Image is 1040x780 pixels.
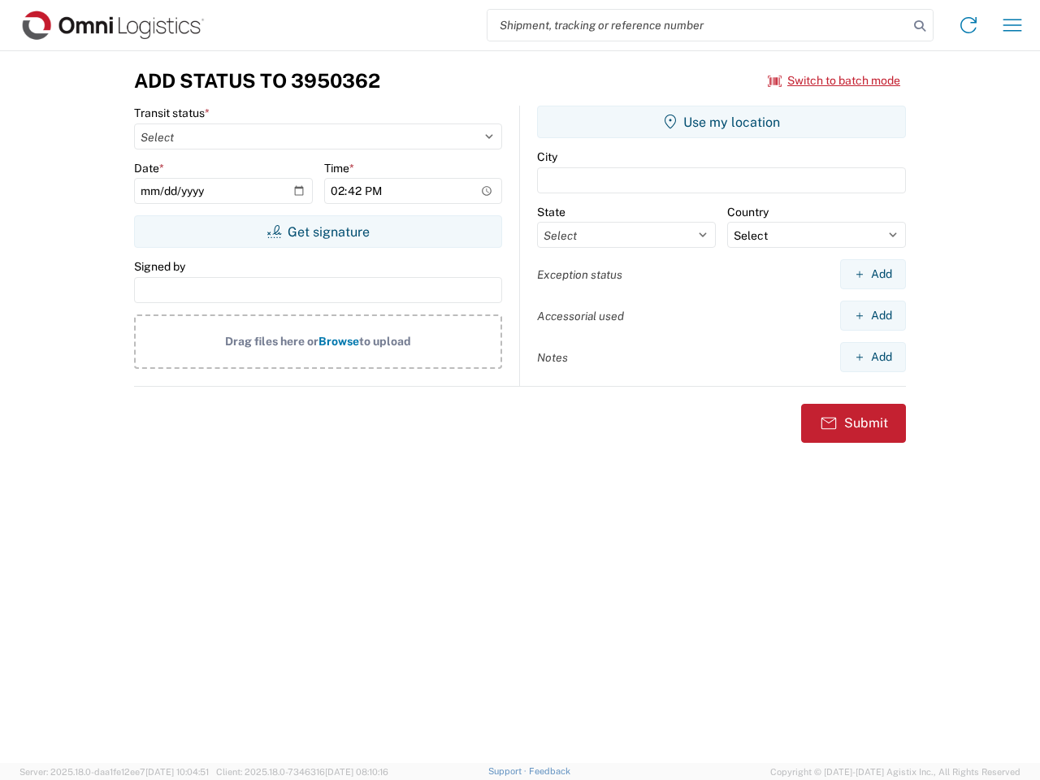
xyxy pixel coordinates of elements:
[134,161,164,175] label: Date
[318,335,359,348] span: Browse
[770,765,1020,779] span: Copyright © [DATE]-[DATE] Agistix Inc., All Rights Reserved
[840,301,906,331] button: Add
[134,69,380,93] h3: Add Status to 3950362
[537,205,565,219] label: State
[225,335,318,348] span: Drag files here or
[801,404,906,443] button: Submit
[529,766,570,776] a: Feedback
[727,205,769,219] label: Country
[134,106,210,120] label: Transit status
[840,342,906,372] button: Add
[537,267,622,282] label: Exception status
[134,259,185,274] label: Signed by
[487,10,908,41] input: Shipment, tracking or reference number
[537,149,557,164] label: City
[216,767,388,777] span: Client: 2025.18.0-7346316
[537,350,568,365] label: Notes
[768,67,900,94] button: Switch to batch mode
[145,767,209,777] span: [DATE] 10:04:51
[359,335,411,348] span: to upload
[324,161,354,175] label: Time
[537,309,624,323] label: Accessorial used
[134,215,502,248] button: Get signature
[325,767,388,777] span: [DATE] 08:10:16
[537,106,906,138] button: Use my location
[19,767,209,777] span: Server: 2025.18.0-daa1fe12ee7
[840,259,906,289] button: Add
[488,766,529,776] a: Support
